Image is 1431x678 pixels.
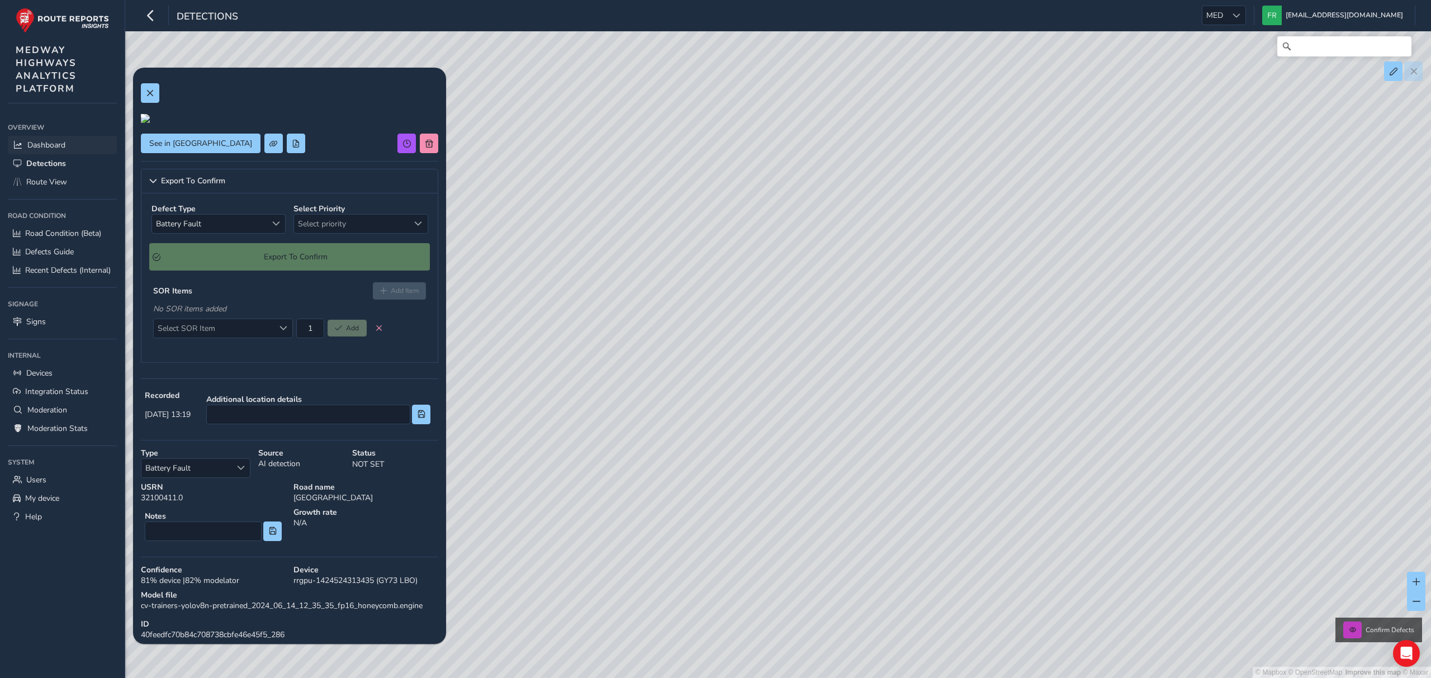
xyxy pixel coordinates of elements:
[141,565,286,575] strong: Confidence
[1202,6,1227,25] span: MED
[16,8,109,33] img: rr logo
[290,478,442,507] div: [GEOGRAPHIC_DATA]
[8,261,117,279] a: Recent Defects (Internal)
[141,619,438,629] strong: ID
[8,454,117,471] div: System
[141,169,438,193] a: Collapse
[26,316,46,327] span: Signs
[1262,6,1407,25] button: [EMAIL_ADDRESS][DOMAIN_NAME]
[1366,625,1414,634] span: Confirm Defects
[1262,6,1282,25] img: diamond-layout
[25,493,59,504] span: My device
[293,482,438,492] strong: Road name
[26,368,53,378] span: Devices
[1277,36,1411,56] input: Search
[8,347,117,364] div: Internal
[27,140,65,150] span: Dashboard
[141,193,438,362] div: Collapse
[267,215,285,233] div: Select a type
[1286,6,1403,25] span: [EMAIL_ADDRESS][DOMAIN_NAME]
[290,503,442,549] div: N/A
[27,423,88,434] span: Moderation Stats
[8,364,117,382] a: Devices
[8,173,117,191] a: Route View
[152,215,267,233] span: Battery Fault
[352,458,438,470] p: NOT SET
[8,119,117,136] div: Overview
[177,10,238,25] span: Detections
[352,448,438,458] strong: Status
[290,561,442,590] div: rrgpu-1424524313435 (GY73 LBO)
[25,386,88,397] span: Integration Status
[149,138,252,149] span: See in [GEOGRAPHIC_DATA]
[8,224,117,243] a: Road Condition (Beta)
[25,265,111,276] span: Recent Defects (Internal)
[25,511,42,522] span: Help
[8,401,117,419] a: Moderation
[141,448,250,458] strong: Type
[8,471,117,489] a: Users
[141,590,438,600] strong: Model file
[141,134,260,153] button: See in Route View
[8,296,117,312] div: Signage
[141,482,286,492] strong: USRN
[154,319,274,338] span: Select SOR Item
[153,304,226,314] em: No SOR items added
[8,382,117,401] a: Integration Status
[8,243,117,261] a: Defects Guide
[26,158,66,169] span: Detections
[293,507,438,518] strong: Growth rate
[8,207,117,224] div: Road Condition
[8,419,117,438] a: Moderation Stats
[8,489,117,508] a: My device
[26,177,67,187] span: Route View
[8,154,117,173] a: Detections
[137,586,442,615] div: cv-trainers-yolov8n-pretrained_2024_06_14_12_35_35_fp16_honeycomb.engine
[294,215,409,233] span: Select priority
[8,136,117,154] a: Dashboard
[254,444,348,482] div: AI detection
[1393,640,1420,667] div: Open Intercom Messenger
[293,565,438,575] strong: Device
[25,228,101,239] span: Road Condition (Beta)
[153,286,192,296] strong: SOR Items
[145,409,191,420] span: [DATE] 13:19
[25,246,74,257] span: Defects Guide
[137,478,290,507] div: 32100411.0
[8,508,117,526] a: Help
[161,177,225,185] span: Export To Confirm
[16,44,77,95] span: MEDWAY HIGHWAYS ANALYTICS PLATFORM
[137,561,290,590] div: 81 % device | 82 % modelator
[293,203,345,214] strong: Select Priority
[145,390,191,401] strong: Recorded
[141,459,231,477] span: Battery Fault
[145,511,282,521] strong: Notes
[409,215,428,233] div: Select priority
[27,405,67,415] span: Moderation
[26,475,46,485] span: Users
[206,394,430,405] strong: Additional location details
[137,615,442,644] div: 40feedfc70b84c708738cbfe46e45f5_286
[151,203,196,214] strong: Defect Type
[8,312,117,331] a: Signs
[258,448,344,458] strong: Source
[274,319,292,338] div: Select SOR Item
[231,459,250,477] div: Select a type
